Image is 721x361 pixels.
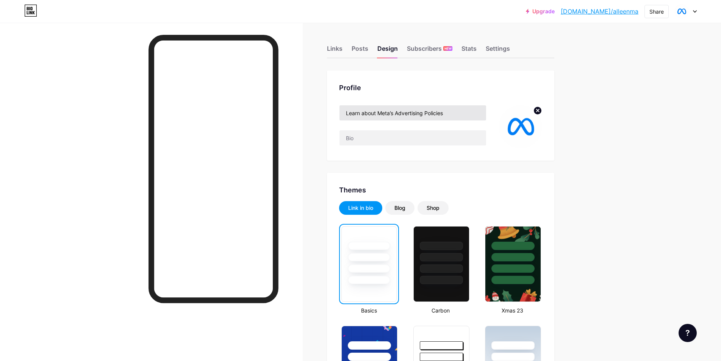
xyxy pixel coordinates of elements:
[327,44,343,58] div: Links
[352,44,368,58] div: Posts
[339,83,542,93] div: Profile
[339,306,399,314] div: Basics
[561,7,638,16] a: [DOMAIN_NAME]/alleenma
[674,4,689,19] img: Alleen Mann
[427,204,439,212] div: Shop
[483,306,542,314] div: Xmas 23
[486,44,510,58] div: Settings
[407,44,452,58] div: Subscribers
[339,105,486,120] input: Name
[526,8,555,14] a: Upgrade
[339,185,542,195] div: Themes
[348,204,373,212] div: Link in bio
[499,105,542,148] img: Alleen Mann
[461,44,477,58] div: Stats
[411,306,471,314] div: Carbon
[444,46,452,51] span: NEW
[649,8,664,16] div: Share
[377,44,398,58] div: Design
[339,130,486,145] input: Bio
[394,204,405,212] div: Blog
